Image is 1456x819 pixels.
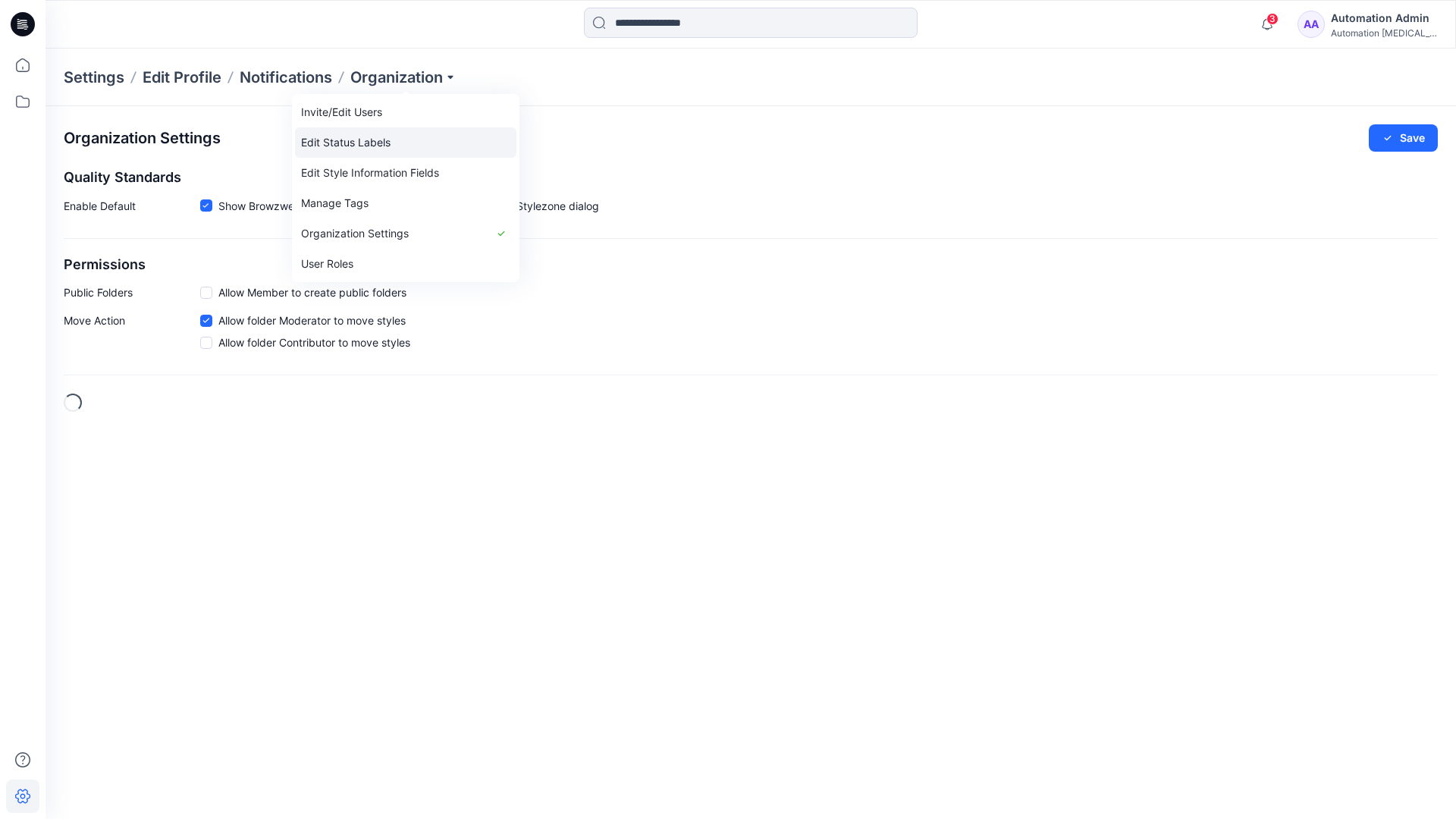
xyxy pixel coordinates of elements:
p: Move Action [64,312,200,356]
a: User Roles [295,249,516,279]
a: Edit Profile [143,67,221,88]
h2: Quality Standards [64,170,1438,186]
a: Invite/Edit Users [295,97,516,127]
h2: Organization Settings [64,130,221,147]
a: Edit Status Labels [295,127,516,158]
a: Notifications [240,67,332,88]
h2: Permissions [64,257,1438,273]
span: Show Browzwear’s default quality standards in the Share to Stylezone dialog [218,198,599,214]
a: Edit Style Information Fields [295,158,516,188]
span: Allow folder Moderator to move styles [218,312,406,328]
div: Automation Admin [1331,9,1437,27]
div: AA [1298,11,1325,38]
span: Allow folder Contributor to move styles [218,334,410,350]
a: Manage Tags [295,188,516,218]
p: Enable Default [64,198,200,220]
p: Settings [64,67,124,88]
a: Organization Settings [295,218,516,249]
p: Public Folders [64,284,200,300]
div: Automation [MEDICAL_DATA]... [1331,27,1437,39]
button: Save [1369,124,1438,152]
span: 3 [1266,13,1279,25]
span: Allow Member to create public folders [218,284,406,300]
